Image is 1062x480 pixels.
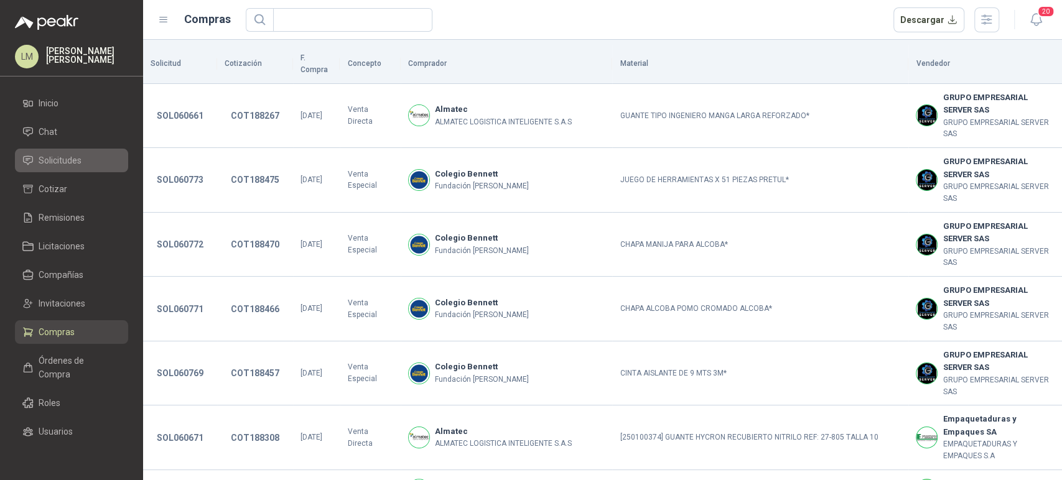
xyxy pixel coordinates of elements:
p: Fundación [PERSON_NAME] [435,309,529,321]
img: Company Logo [409,234,429,255]
p: GRUPO EMPRESARIAL SERVER SAS [943,374,1055,398]
td: [250100374] GUANTE HYCRON RECUBIERTO NITRILO REF: 27-805 TALLA 10 [612,405,908,470]
td: CHAPA ALCOBA POMO CROMADO ALCOBA* [612,277,908,341]
img: Company Logo [409,170,429,190]
span: Chat [39,125,57,139]
span: [DATE] [300,175,322,184]
b: Empaquetaduras y Empaques SA [943,413,1055,438]
span: [DATE] [300,433,322,441]
span: Compañías [39,268,83,282]
a: Compras [15,320,128,344]
p: GRUPO EMPRESARIAL SERVER SAS [943,246,1055,269]
th: Concepto [340,45,401,84]
a: Órdenes de Compra [15,349,128,386]
a: Solicitudes [15,149,128,172]
span: Roles [39,396,60,410]
th: Cotización [217,45,293,84]
button: COT188457 [225,362,286,384]
img: Company Logo [409,298,429,319]
td: CHAPA MANIJA PARA ALCOBA* [612,213,908,277]
p: ALMATEC LOGISTICA INTELIGENTE S.A.S [435,438,572,450]
a: Inicio [15,91,128,115]
img: Company Logo [916,170,937,190]
img: Company Logo [916,105,937,126]
span: Órdenes de Compra [39,354,116,381]
img: Company Logo [409,427,429,448]
span: Invitaciones [39,297,85,310]
span: Remisiones [39,211,85,224]
span: Compras [39,325,75,339]
span: Licitaciones [39,239,85,253]
th: Material [612,45,908,84]
button: COT188267 [225,104,286,127]
span: Inicio [39,96,58,110]
span: Usuarios [39,425,73,438]
span: 20 [1037,6,1055,17]
td: Venta Especial [340,277,401,341]
a: Chat [15,120,128,144]
span: [DATE] [300,240,322,249]
button: 20 [1025,9,1047,31]
span: [DATE] [300,369,322,377]
span: [DATE] [300,304,322,313]
b: Almatec [435,103,572,116]
p: Fundación [PERSON_NAME] [435,374,529,385]
button: COT188466 [225,298,286,320]
b: GRUPO EMPRESARIAL SERVER SAS [943,91,1055,117]
td: GUANTE TIPO INGENIERO MANGA LARGA REFORZADO* [612,84,908,149]
td: Venta Directa [340,405,401,470]
img: Company Logo [916,427,937,448]
button: COT188475 [225,168,286,191]
p: GRUPO EMPRESARIAL SERVER SAS [943,310,1055,333]
th: Vendedor [908,45,1062,84]
th: Comprador [401,45,612,84]
button: SOL060773 [151,168,210,191]
p: GRUPO EMPRESARIAL SERVER SAS [943,181,1055,205]
td: Venta Directa [340,84,401,149]
th: Solicitud [143,45,217,84]
button: SOL060769 [151,362,210,384]
a: Usuarios [15,420,128,443]
td: Venta Especial [340,148,401,213]
a: Compañías [15,263,128,287]
span: Cotizar [39,182,67,196]
h1: Compras [184,11,231,28]
p: Fundación [PERSON_NAME] [435,180,529,192]
p: Fundación [PERSON_NAME] [435,245,529,257]
td: CINTA AISLANTE DE 9 MTS 3M* [612,341,908,406]
a: Invitaciones [15,292,128,315]
img: Company Logo [409,363,429,384]
p: GRUPO EMPRESARIAL SERVER SAS [943,117,1055,141]
div: LM [15,45,39,68]
b: Colegio Bennett [435,297,529,309]
td: Venta Especial [340,213,401,277]
b: GRUPO EMPRESARIAL SERVER SAS [943,349,1055,374]
a: Licitaciones [15,234,128,258]
img: Company Logo [916,363,937,384]
b: GRUPO EMPRESARIAL SERVER SAS [943,284,1055,310]
p: ALMATEC LOGISTICA INTELIGENTE S.A.S [435,116,572,128]
b: Colegio Bennett [435,168,529,180]
button: SOL060661 [151,104,210,127]
th: F. Compra [293,45,340,84]
img: Logo peakr [15,15,78,30]
img: Company Logo [916,298,937,319]
img: Company Logo [916,234,937,255]
b: Colegio Bennett [435,232,529,244]
b: Almatec [435,425,572,438]
button: SOL060771 [151,298,210,320]
a: Cotizar [15,177,128,201]
img: Company Logo [409,105,429,126]
td: JUEGO DE HERRAMIENTAS X 51 PIEZAS PRETUL* [612,148,908,213]
span: [DATE] [300,111,322,120]
button: Descargar [893,7,965,32]
button: COT188470 [225,233,286,256]
a: Remisiones [15,206,128,229]
b: GRUPO EMPRESARIAL SERVER SAS [943,155,1055,181]
b: GRUPO EMPRESARIAL SERVER SAS [943,220,1055,246]
p: [PERSON_NAME] [PERSON_NAME] [46,47,128,64]
button: COT188308 [225,427,286,449]
td: Venta Especial [340,341,401,406]
button: SOL060772 [151,233,210,256]
button: SOL060671 [151,427,210,449]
